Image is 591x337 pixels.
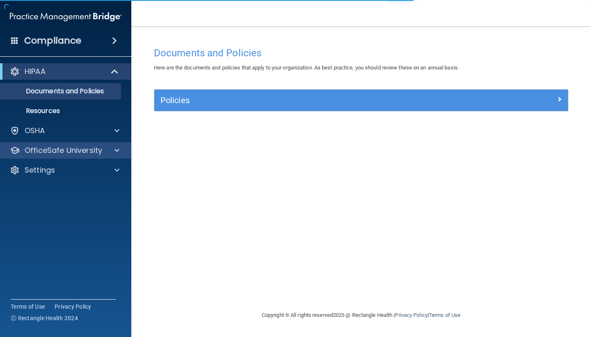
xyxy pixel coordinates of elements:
[10,67,119,76] a: HIPAA
[24,35,81,46] h4: Compliance
[25,165,55,175] p: Settings
[429,312,460,318] a: Terms of Use
[25,145,102,155] p: OfficeSafe University
[11,302,45,311] a: Terms of Use
[160,96,458,105] h5: Policies
[10,145,119,155] a: OfficeSafe University
[154,65,459,71] span: Here are the documents and policies that apply to your organization. As best practice, you should...
[5,107,117,115] p: Resources
[10,165,119,175] a: Settings
[55,302,92,311] a: Privacy Policy
[395,312,427,318] a: Privacy Policy
[211,302,511,328] div: Copyright © All rights reserved 2025 @ Rectangle Health | |
[25,67,46,76] p: HIPAA
[154,48,568,58] h4: Documents and Policies
[5,87,117,95] p: Documents and Policies
[25,126,45,136] p: OSHA
[11,314,78,322] span: Ⓒ Rectangle Health 2024
[10,126,119,136] a: OSHA
[10,9,121,25] img: PMB logo
[160,94,562,107] a: Policies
